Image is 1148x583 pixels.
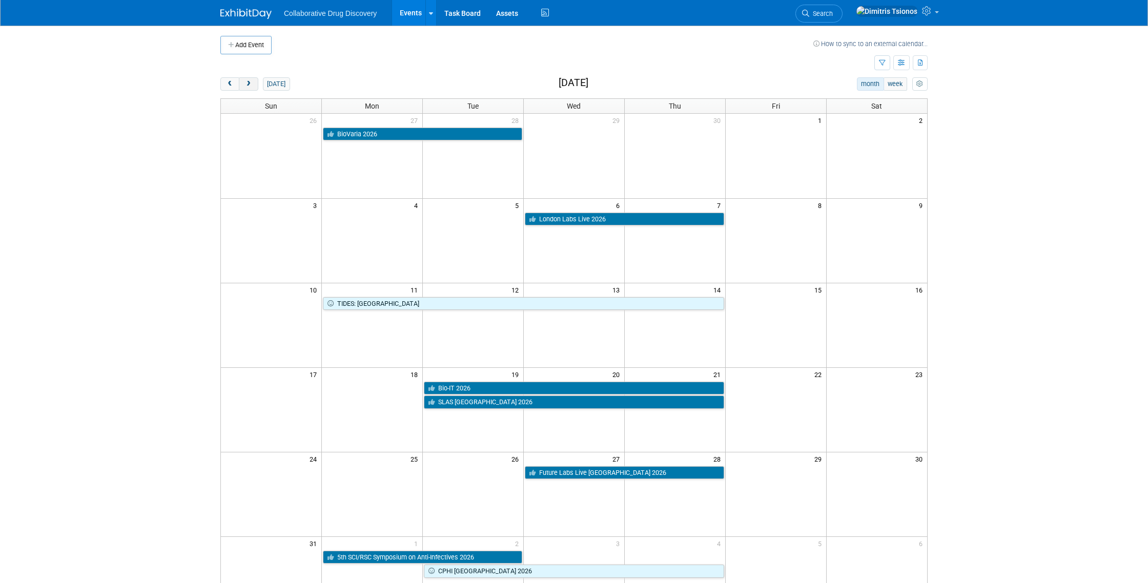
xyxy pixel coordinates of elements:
span: 7 [716,199,725,212]
span: Thu [669,102,681,110]
span: 17 [309,368,321,381]
span: 28 [712,452,725,465]
span: 5 [817,537,826,550]
span: 29 [611,114,624,127]
span: 10 [309,283,321,296]
span: 2 [514,537,523,550]
span: 30 [712,114,725,127]
span: 16 [914,283,927,296]
img: Dimitris Tsionos [856,6,918,17]
h2: [DATE] [559,77,588,89]
span: Wed [567,102,581,110]
span: Sat [871,102,882,110]
span: 28 [510,114,523,127]
span: 4 [716,537,725,550]
span: 4 [413,199,422,212]
span: 3 [312,199,321,212]
a: SLAS [GEOGRAPHIC_DATA] 2026 [424,395,724,409]
span: 20 [611,368,624,381]
span: 31 [309,537,321,550]
span: 15 [813,283,826,296]
span: 8 [817,199,826,212]
a: Future Labs Live [GEOGRAPHIC_DATA] 2026 [525,466,724,480]
span: 19 [510,368,523,381]
span: 1 [817,114,826,127]
span: 5 [514,199,523,212]
span: Fri [772,102,780,110]
button: Add Event [220,36,272,54]
a: CPHI [GEOGRAPHIC_DATA] 2026 [424,565,724,578]
span: 23 [914,368,927,381]
button: week [884,77,907,91]
span: 6 [615,199,624,212]
span: Collaborative Drug Discovery [284,9,377,17]
span: 22 [813,368,826,381]
span: 26 [510,452,523,465]
span: Sun [265,102,277,110]
button: next [239,77,258,91]
span: 24 [309,452,321,465]
span: 27 [409,114,422,127]
span: 9 [918,199,927,212]
span: 2 [918,114,927,127]
a: London Labs Live 2026 [525,213,724,226]
span: 3 [615,537,624,550]
span: 27 [611,452,624,465]
span: Mon [365,102,379,110]
span: 14 [712,283,725,296]
span: 25 [409,452,422,465]
button: month [857,77,884,91]
a: 5th SCI/RSC Symposium on Anti-Infectives 2026 [323,551,522,564]
button: prev [220,77,239,91]
button: [DATE] [263,77,290,91]
span: 29 [813,452,826,465]
a: Search [795,5,843,23]
span: 13 [611,283,624,296]
i: Personalize Calendar [916,81,923,88]
span: Search [809,10,833,17]
a: TIDES: [GEOGRAPHIC_DATA] [323,297,724,310]
span: 6 [918,537,927,550]
span: Tue [467,102,479,110]
a: BioVaria 2026 [323,128,522,141]
span: 26 [309,114,321,127]
a: How to sync to an external calendar... [813,40,928,48]
span: 12 [510,283,523,296]
a: Bio-IT 2026 [424,382,724,395]
span: 21 [712,368,725,381]
span: 30 [914,452,927,465]
img: ExhibitDay [220,9,272,19]
span: 11 [409,283,422,296]
span: 18 [409,368,422,381]
span: 1 [413,537,422,550]
button: myCustomButton [912,77,928,91]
